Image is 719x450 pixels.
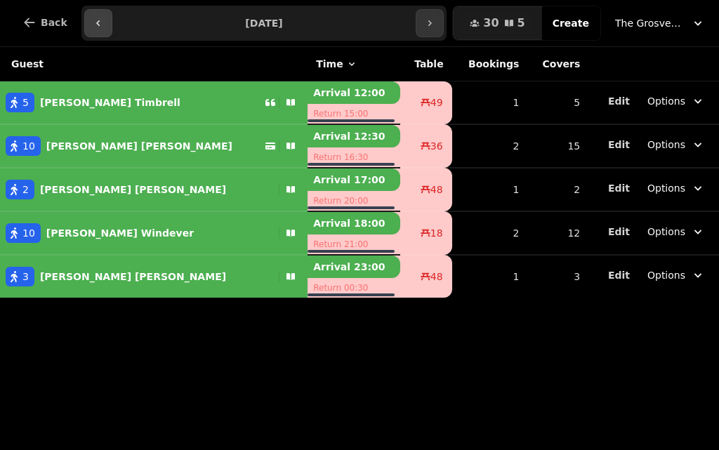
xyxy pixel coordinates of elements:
[527,255,588,298] td: 3
[308,191,400,211] p: Return 20:00
[430,270,443,284] span: 48
[639,263,713,288] button: Options
[22,226,35,240] span: 10
[608,227,630,237] span: Edit
[647,268,685,282] span: Options
[608,268,630,282] button: Edit
[453,6,541,40] button: 305
[608,181,630,195] button: Edit
[527,211,588,255] td: 12
[316,57,343,71] span: Time
[41,18,67,27] span: Back
[527,124,588,168] td: 15
[308,104,400,124] p: Return 15:00
[647,138,685,152] span: Options
[452,47,528,81] th: Bookings
[608,183,630,193] span: Edit
[22,95,29,110] span: 5
[608,140,630,150] span: Edit
[40,95,180,110] p: [PERSON_NAME] Timbrell
[430,139,443,153] span: 36
[40,183,226,197] p: [PERSON_NAME] [PERSON_NAME]
[608,225,630,239] button: Edit
[452,81,528,125] td: 1
[430,183,443,197] span: 48
[308,212,400,234] p: Arrival 18:00
[430,226,443,240] span: 18
[483,18,499,29] span: 30
[541,6,600,40] button: Create
[46,139,232,153] p: [PERSON_NAME] [PERSON_NAME]
[308,125,400,147] p: Arrival 12:30
[308,278,400,298] p: Return 00:30
[400,47,451,81] th: Table
[639,88,713,114] button: Options
[607,11,713,36] button: The Grosvenor
[615,16,685,30] span: The Grosvenor
[639,132,713,157] button: Options
[22,183,29,197] span: 2
[517,18,525,29] span: 5
[452,255,528,298] td: 1
[430,95,443,110] span: 49
[608,96,630,106] span: Edit
[527,168,588,211] td: 2
[527,47,588,81] th: Covers
[647,94,685,108] span: Options
[308,147,400,167] p: Return 16:30
[308,81,400,104] p: Arrival 12:00
[608,138,630,152] button: Edit
[608,94,630,108] button: Edit
[608,270,630,280] span: Edit
[11,6,79,39] button: Back
[46,226,194,240] p: [PERSON_NAME] Windever
[527,81,588,125] td: 5
[40,270,226,284] p: [PERSON_NAME] [PERSON_NAME]
[452,211,528,255] td: 2
[639,176,713,201] button: Options
[308,234,400,254] p: Return 21:00
[308,256,400,278] p: Arrival 23:00
[316,57,357,71] button: Time
[452,124,528,168] td: 2
[647,181,685,195] span: Options
[553,18,589,28] span: Create
[308,168,400,191] p: Arrival 17:00
[647,225,685,239] span: Options
[22,139,35,153] span: 10
[639,219,713,244] button: Options
[452,168,528,211] td: 1
[22,270,29,284] span: 3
